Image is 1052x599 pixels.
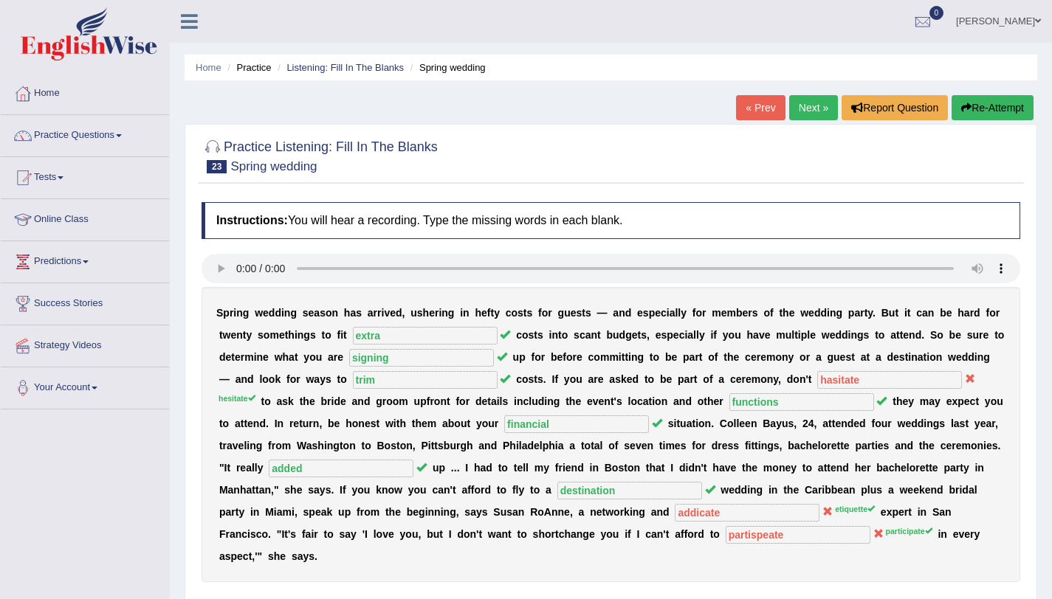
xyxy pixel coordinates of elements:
b: t [638,329,642,341]
b: u [613,329,619,341]
b: i [254,351,257,363]
b: e [632,329,638,341]
b: o [653,351,660,363]
b: i [233,307,236,319]
b: h [475,307,481,319]
b: m [600,351,609,363]
b: c [916,307,922,319]
b: e [743,307,749,319]
b: s [310,329,316,341]
b: v [384,307,390,319]
b: i [619,351,622,363]
b: a [314,307,320,319]
b: h [958,307,964,319]
b: g [836,307,842,319]
b: d [835,329,842,341]
b: o [696,307,703,319]
b: f [487,307,491,319]
b: y [494,307,500,319]
b: t [231,351,235,363]
b: c [745,351,751,363]
b: b [551,351,557,363]
b: e [390,307,396,319]
b: d [842,329,848,341]
b: b [606,329,613,341]
b: i [295,329,298,341]
b: e [637,307,643,319]
b: r [695,351,698,363]
b: f [337,329,341,341]
b: n [284,307,291,319]
b: u [735,329,741,341]
b: m [609,351,618,363]
b: r [548,307,551,319]
b: r [377,307,381,319]
b: h [783,307,789,319]
b: S [216,307,223,319]
b: a [328,351,334,363]
b: s [864,329,870,341]
b: . [873,307,876,319]
b: e [655,307,661,319]
b: n [830,307,836,319]
b: t [558,329,562,341]
b: e [946,307,952,319]
small: Spring wedding [230,159,317,173]
b: o [542,307,549,319]
b: e [673,329,679,341]
b: p [848,307,855,319]
b: n [782,351,788,363]
b: , [402,307,405,319]
b: o [708,351,715,363]
b: s [356,307,362,319]
b: y [723,329,729,341]
a: Predictions [1,241,169,278]
b: t [625,351,628,363]
b: r [996,307,1000,319]
b: a [890,329,896,341]
b: m [244,351,253,363]
b: o [763,307,770,319]
a: « Prev [736,95,785,120]
b: f [713,329,717,341]
b: p [223,307,230,319]
b: d [619,329,626,341]
b: t [699,351,703,363]
b: r [334,351,337,363]
span: 23 [207,160,227,173]
button: Report Question [842,95,948,120]
b: n [332,307,339,319]
b: f [538,307,542,319]
b: r [860,307,864,319]
b: s [529,329,534,341]
b: r [435,307,439,319]
b: e [955,329,961,341]
input: blank [353,327,498,344]
b: c [588,351,594,363]
b: t [285,329,289,341]
b: g [857,329,864,341]
b: s [417,307,423,319]
b: l [791,329,794,341]
b: g [448,307,455,319]
b: s [661,329,667,341]
b: s [641,329,647,341]
b: d [974,307,980,319]
b: f [715,351,718,363]
b: a [350,307,356,319]
b: s [574,329,580,341]
b: l [675,307,678,319]
b: o [264,329,270,341]
a: Next » [789,95,838,120]
b: t [875,329,879,341]
b: e [751,351,757,363]
b: f [531,351,534,363]
b: o [775,351,782,363]
b: g [558,307,565,319]
b: o [594,351,600,363]
b: i [281,307,284,319]
b: f [692,307,696,319]
b: m [712,307,721,319]
b: t [994,329,998,341]
b: s [527,307,533,319]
